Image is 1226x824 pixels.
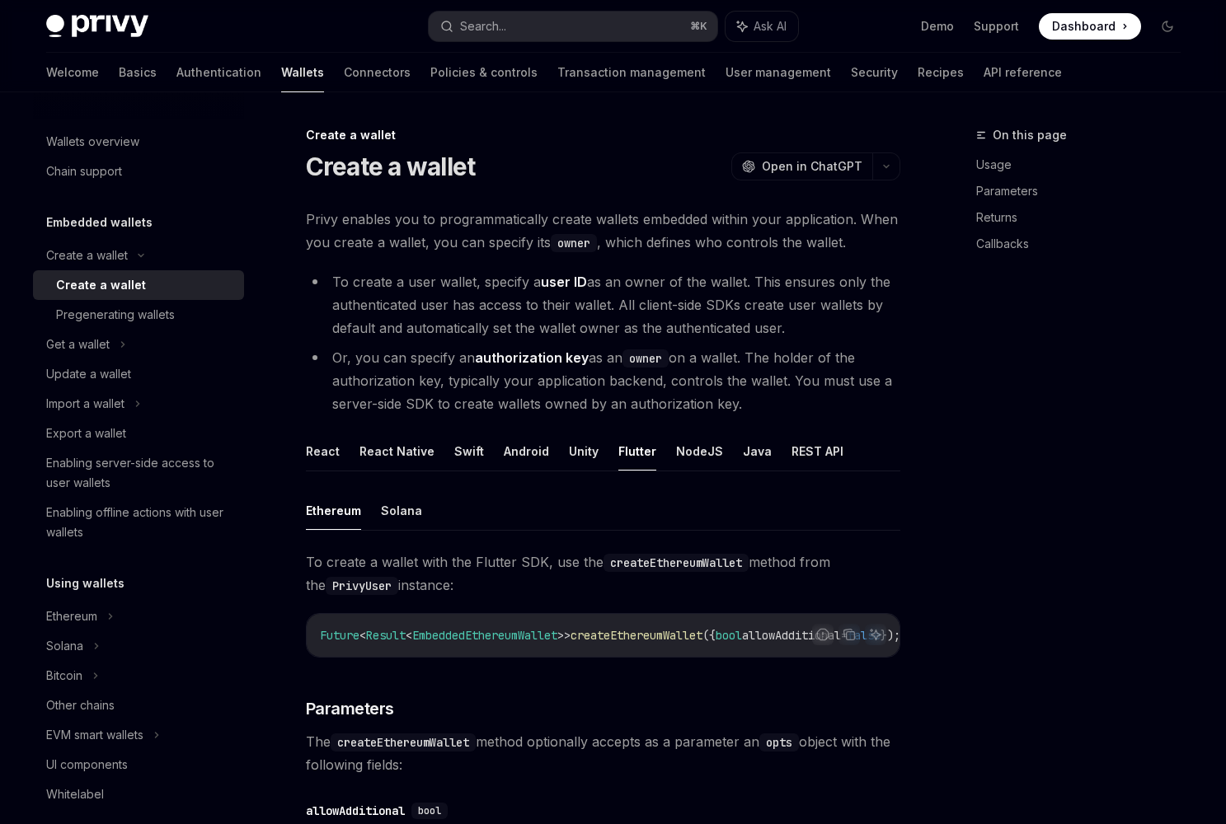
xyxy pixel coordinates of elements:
a: Enabling server-side access to user wallets [33,448,244,498]
span: bool [716,628,742,643]
button: Ask AI [865,624,886,645]
code: owner [551,234,597,252]
span: Result [366,628,406,643]
a: Demo [921,18,954,35]
button: React [306,432,340,471]
a: API reference [984,53,1062,92]
code: createEthereumWallet [331,733,476,751]
span: The method optionally accepts as a parameter an object with the following fields: [306,730,900,776]
div: UI components [46,755,128,775]
div: Chain support [46,162,122,181]
strong: user ID [541,274,587,290]
div: Solana [46,636,83,656]
a: Usage [976,152,1194,178]
span: To create a wallet with the Flutter SDK, use the method from the instance: [306,550,900,597]
div: Create a wallet [56,275,146,295]
a: Dashboard [1039,13,1141,40]
li: To create a user wallet, specify a as an owner of the wallet. This ensures only the authenticated... [306,270,900,339]
span: Open in ChatGPT [762,158,862,175]
a: Returns [976,204,1194,231]
button: REST API [791,432,843,471]
button: Open in ChatGPT [731,152,872,180]
a: Connectors [344,53,411,92]
div: Other chains [46,695,115,715]
div: Import a wallet [46,394,124,414]
h5: Embedded wallets [46,213,153,232]
code: opts [759,733,799,751]
span: >> [557,628,571,643]
span: ⌘ K [690,20,707,33]
div: Search... [460,16,506,36]
a: Chain support [33,157,244,186]
a: UI components [33,750,244,780]
a: Basics [119,53,157,92]
h1: Create a wallet [306,152,476,181]
span: createEthereumWallet [571,628,702,643]
button: Ethereum [306,491,361,530]
button: Copy the contents from the code block [838,624,860,645]
button: Flutter [618,432,656,471]
code: createEthereumWallet [604,554,749,572]
span: Future [320,628,359,643]
div: Get a wallet [46,335,110,354]
h5: Using wallets [46,574,124,593]
div: Wallets overview [46,132,139,152]
div: Pregenerating wallets [56,305,175,325]
span: < [406,628,412,643]
button: Swift [454,432,484,471]
span: Privy enables you to programmatically create wallets embedded within your application. When you c... [306,208,900,254]
button: Toggle dark mode [1154,13,1181,40]
code: owner [622,349,669,368]
span: < [359,628,366,643]
span: ({ [702,628,716,643]
code: PrivyUser [326,577,398,595]
a: Whitelabel [33,780,244,809]
a: User management [726,53,831,92]
button: Java [743,432,772,471]
div: EVM smart wallets [46,725,143,745]
div: Update a wallet [46,364,131,384]
div: Ethereum [46,606,97,626]
div: Enabling offline actions with user wallets [46,503,234,542]
span: Parameters [306,697,394,720]
a: Parameters [976,178,1194,204]
div: Export a wallet [46,424,126,443]
img: dark logo [46,15,148,38]
button: Solana [381,491,422,530]
div: Bitcoin [46,666,82,686]
a: Recipes [918,53,964,92]
div: allowAdditional [306,803,405,819]
a: Other chains [33,691,244,720]
a: Pregenerating wallets [33,300,244,330]
div: Create a wallet [46,246,128,265]
button: Report incorrect code [812,624,834,645]
a: Policies & controls [430,53,538,92]
div: Enabling server-side access to user wallets [46,453,234,493]
a: Enabling offline actions with user wallets [33,498,244,547]
span: bool [418,804,441,817]
span: EmbeddedEthereumWallet [412,628,557,643]
div: Whitelabel [46,784,104,804]
a: Wallets [281,53,324,92]
strong: authorization key [475,349,589,366]
span: Ask AI [754,18,787,35]
span: On this page [993,125,1067,145]
a: Wallets overview [33,127,244,157]
span: allowAdditional [742,628,841,643]
a: Welcome [46,53,99,92]
a: Export a wallet [33,419,244,448]
a: Support [974,18,1019,35]
a: Transaction management [557,53,706,92]
a: Security [851,53,898,92]
li: Or, you can specify an as an on a wallet. The holder of the authorization key, typically your app... [306,346,900,415]
div: Create a wallet [306,127,900,143]
button: Search...⌘K [429,12,717,41]
a: Update a wallet [33,359,244,389]
button: React Native [359,432,435,471]
a: Callbacks [976,231,1194,257]
span: Dashboard [1052,18,1116,35]
button: NodeJS [676,432,723,471]
button: Ask AI [726,12,798,41]
a: Create a wallet [33,270,244,300]
a: Authentication [176,53,261,92]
